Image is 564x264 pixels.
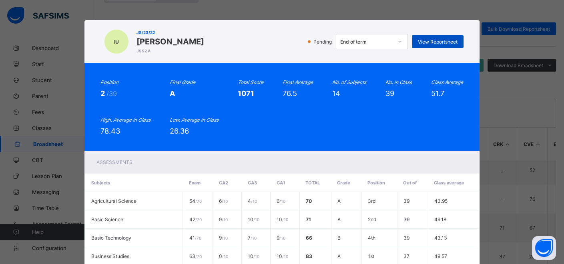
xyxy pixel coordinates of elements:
span: A [337,216,341,222]
span: Total [305,180,320,186]
span: 9 [219,235,228,241]
span: Assessments [96,159,132,165]
span: 49.18 [434,216,446,222]
span: 1st [368,253,374,259]
span: A [170,89,175,98]
span: Pending [313,39,334,45]
span: CA1 [277,180,285,186]
span: 43.13 [434,235,447,241]
span: 10 [248,216,259,222]
span: CA3 [248,180,257,186]
span: 10 [277,253,288,259]
span: B [337,235,341,241]
span: Position [367,180,385,186]
span: 4th [368,235,375,241]
span: A [337,198,341,204]
span: / 10 [282,217,288,222]
span: 76.5 [283,89,297,98]
span: 39 [403,216,409,222]
span: / 70 [195,254,201,259]
span: 37 [403,253,409,259]
span: 4 [248,198,257,204]
span: / 70 [195,199,201,204]
span: / 10 [251,199,257,204]
span: Out of [403,180,417,186]
span: 9 [277,235,285,241]
span: 39 [403,235,409,241]
i: No. of Subjects [332,79,366,85]
i: No. in Class [385,79,412,85]
span: 39 [385,89,394,98]
span: / 10 [279,199,285,204]
span: 78.43 [100,127,120,135]
span: 10 [248,253,259,259]
i: Position [100,79,118,85]
span: 42 [189,216,201,222]
span: Subjects [91,180,110,186]
span: IU [114,39,119,45]
span: 83 [306,253,312,259]
span: Agricultural Science [91,198,136,204]
span: 2 [100,89,106,98]
span: 39 [403,198,409,204]
span: 3rd [368,198,375,204]
span: 6 [219,198,228,204]
span: Class average [434,180,464,186]
span: 70 [306,198,312,204]
span: Basic Technology [91,235,131,241]
i: Final Grade [170,79,195,85]
span: 54 [189,198,201,204]
span: Exam [189,180,201,186]
button: Open asap [532,236,556,260]
div: End of term [340,39,393,45]
span: / 10 [222,254,228,259]
span: JS/23/22 [136,30,204,35]
span: 1071 [238,89,254,98]
span: 66 [306,235,312,241]
span: 7 [248,235,257,241]
span: A [337,253,341,259]
i: Total Score [238,79,263,85]
i: Low. Average in Class [170,117,219,123]
span: 49.57 [434,253,447,259]
span: 63 [189,253,201,259]
span: 0 [219,253,228,259]
span: CA2 [219,180,228,186]
span: 41 [189,235,201,241]
span: Business Studies [91,253,129,259]
span: / 10 [222,199,228,204]
span: 9 [219,216,228,222]
span: 51.7 [431,89,444,98]
span: / 10 [253,254,259,259]
span: 14 [332,89,340,98]
i: Final Average [283,79,313,85]
span: 10 [277,216,288,222]
i: Class Average [431,79,463,85]
span: 26.36 [170,127,189,135]
span: 71 [306,216,311,222]
span: 43.95 [434,198,448,204]
span: JSS2 A [136,48,204,53]
span: / 10 [282,254,288,259]
span: / 10 [251,236,257,240]
span: / 70 [195,217,201,222]
span: / 10 [222,236,228,240]
span: 2nd [368,216,376,222]
span: 6 [277,198,285,204]
span: Grade [337,180,350,186]
i: High. Average in Class [100,117,151,123]
span: / 10 [222,217,228,222]
span: / 10 [279,236,285,240]
span: View Reportsheet [418,39,458,45]
span: [PERSON_NAME] [136,37,204,46]
span: / 70 [195,236,201,240]
span: /39 [106,90,117,98]
span: / 10 [253,217,259,222]
span: Basic Science [91,216,123,222]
